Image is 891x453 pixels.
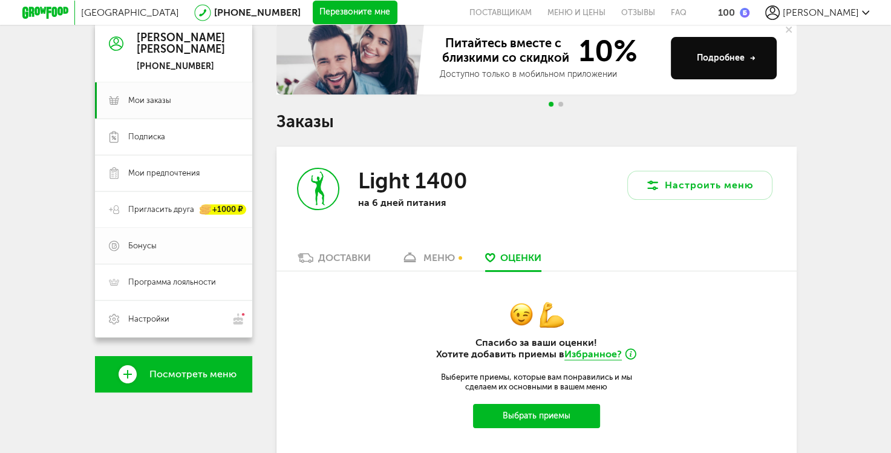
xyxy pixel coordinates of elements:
img: simle-hand.5232cd2.png [540,302,564,328]
a: меню [395,251,461,271]
div: Подробнее [697,52,756,64]
span: Go to slide 2 [558,102,563,107]
span: Мои предпочтения [128,168,200,179]
button: Подробнее [671,37,777,79]
a: Подписка [95,119,252,155]
span: Посмотреть меню [149,369,237,380]
a: Мои предпочтения [95,155,252,191]
div: +1000 ₽ [200,205,246,215]
button: Настроить меню [627,171,772,200]
button: Перезвоните мне [313,1,397,25]
span: Бонусы [128,240,157,251]
div: [PERSON_NAME] [PERSON_NAME] [137,32,225,56]
h3: Light 1400 [357,168,467,194]
img: family-banner.579af9d.jpg [276,22,428,94]
a: Настройки [95,300,252,337]
span: Настройки [128,314,169,325]
span: Питайтесь вместе с близкими со скидкой [440,36,572,66]
span: Мои заказы [128,95,171,106]
span: Подписка [128,131,165,142]
h2: Спасибо за ваши оценки! Хотите добавить приемы в [416,337,658,360]
span: Пригласить друга [128,204,194,215]
div: Доступно только в мобильном приложении [440,68,661,81]
a: Посмотреть меню [95,356,252,392]
span: Оценки [500,252,541,263]
a: Доставки [292,251,377,271]
a: Бонусы [95,228,252,264]
span: Программа лояльности [128,277,216,288]
button: Выбрать приемы [473,404,600,428]
div: [PHONE_NUMBER] [137,61,225,72]
p: Выберите приемы, которые вам понравились и мы сделаем их основными в вашем меню [433,372,639,392]
span: [GEOGRAPHIC_DATA] [81,7,179,18]
img: bonus_b.cdccf46.png [740,8,749,18]
div: меню [423,252,455,263]
p: на 6 дней питания [357,197,515,208]
a: Мои заказы [95,82,252,119]
span: Избранное? [564,348,622,360]
a: Программа лояльности [95,264,252,300]
span: Go to slide 1 [549,102,553,107]
a: Оценки [479,251,547,271]
h1: Заказы [276,114,797,130]
span: [PERSON_NAME] [783,7,859,18]
span: 10% [572,36,638,66]
img: simle-1.41f4253.png [509,302,534,326]
div: 100 [718,7,735,18]
a: Пригласить друга +1000 ₽ [95,191,252,228]
div: Доставки [318,252,371,263]
a: [PHONE_NUMBER] [214,7,301,18]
